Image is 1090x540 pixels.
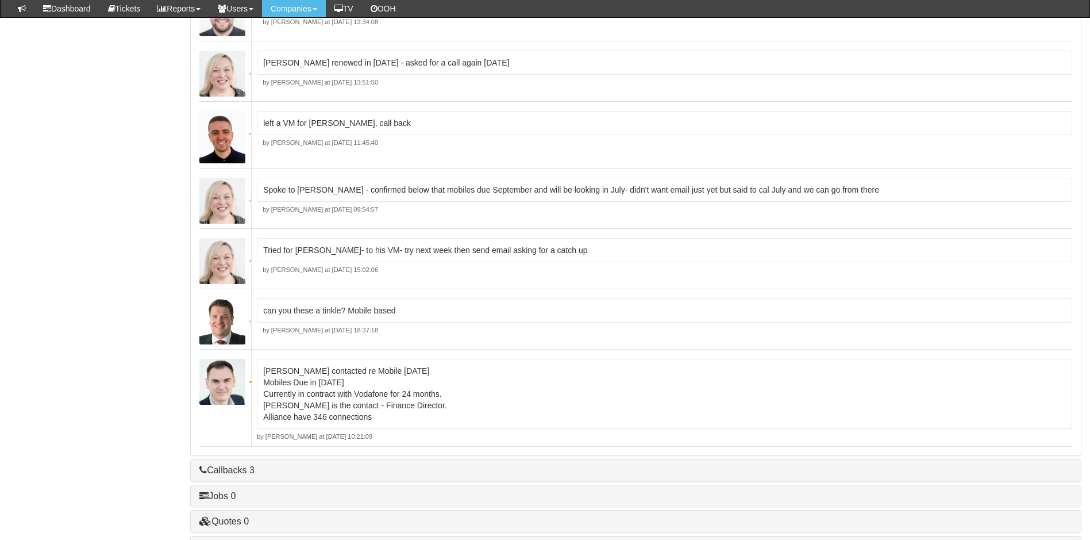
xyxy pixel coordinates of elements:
a: Jobs 0 [199,491,236,501]
img: Sam Drinkall [199,298,245,344]
img: Laura Toyne [199,51,245,97]
a: Callbacks 3 [199,465,255,475]
img: Laura Toyne [199,178,245,224]
p: by [PERSON_NAME] at [DATE] 13:51:50 [257,78,1072,87]
p: [PERSON_NAME] renewed in [DATE] - asked for a call again [DATE] [263,57,1066,68]
img: Nathan Greenfield [199,359,245,405]
p: by [PERSON_NAME] at [DATE] 13:34:08 [257,18,1072,27]
p: by [PERSON_NAME] at [DATE] 15:02:06 [257,266,1072,275]
a: Quotes 0 [199,516,249,526]
p: Spoke to [PERSON_NAME] - confirmed below that mobiles due September and will be looking in July- ... [263,184,1066,196]
p: [PERSON_NAME] contacted re Mobile [DATE] Mobiles Due in [DATE] Currently in contract with Vodafon... [263,365,1066,423]
p: by [PERSON_NAME] at [DATE] 09:54:57 [257,205,1072,215]
p: left a VM for [PERSON_NAME], call back [263,117,1066,129]
img: Laura Toyne [199,238,245,284]
p: Tried for [PERSON_NAME]- to his VM- try next week then send email asking for a catch up [263,244,1066,256]
img: Alex Ives [199,111,245,163]
p: by [PERSON_NAME] at [DATE] 18:37:18 [257,326,1072,335]
p: can you these a tinkle? Mobile based [263,305,1066,316]
p: by [PERSON_NAME] at [DATE] 10:21:09 [257,432,1072,442]
p: by [PERSON_NAME] at [DATE] 11:45:40 [257,139,1072,148]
